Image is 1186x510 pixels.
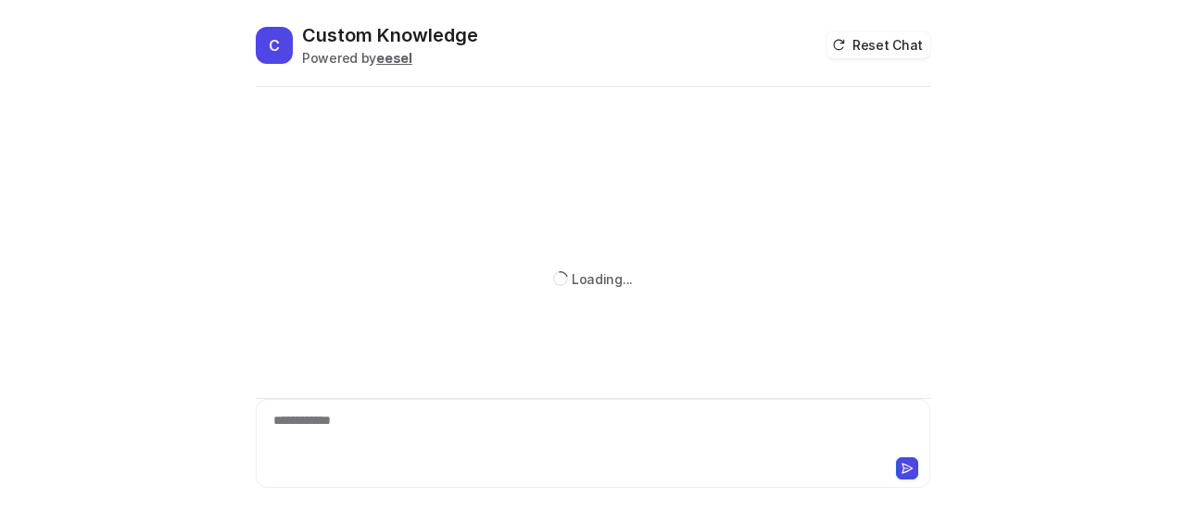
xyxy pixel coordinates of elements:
div: Powered by [302,48,478,68]
div: Loading... [572,269,633,289]
button: Reset Chat [826,31,930,58]
span: C [256,27,293,64]
h2: Custom Knowledge [302,22,478,48]
b: eesel [376,50,412,66]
